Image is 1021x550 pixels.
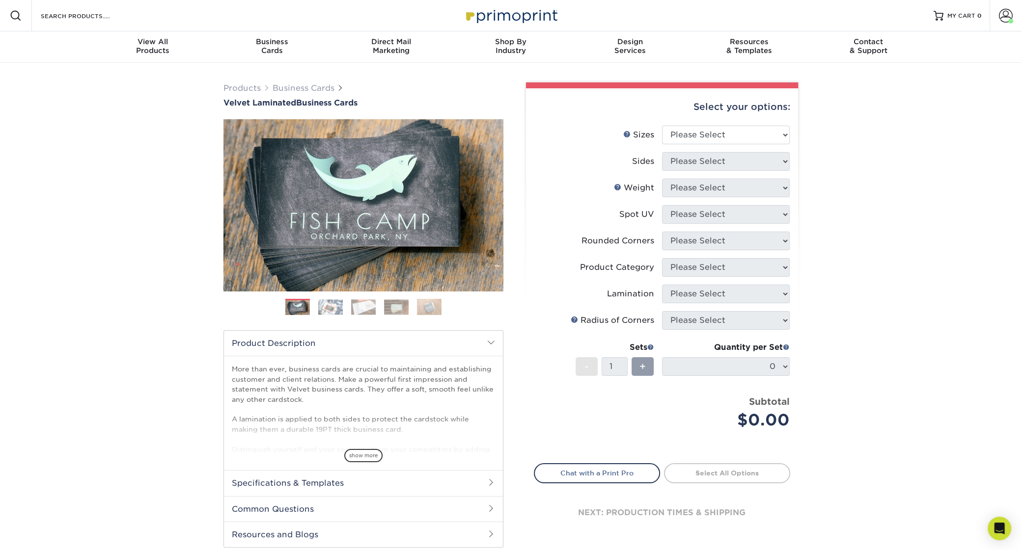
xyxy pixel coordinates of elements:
a: BusinessCards [212,31,331,63]
img: Business Cards 04 [384,299,409,314]
div: Open Intercom Messenger [988,517,1011,540]
a: Velvet LaminatedBusiness Cards [223,98,503,107]
span: Velvet Laminated [223,98,296,107]
div: Marketing [331,37,451,55]
a: View AllProducts [93,31,213,63]
div: Industry [451,37,570,55]
h2: Resources and Blogs [224,522,503,547]
span: 0 [977,12,982,19]
h1: Business Cards [223,98,503,107]
div: Spot UV [619,209,654,220]
a: Direct MailMarketing [331,31,451,63]
div: Weight [614,182,654,194]
a: Business Cards [273,83,334,93]
div: Radius of Corners [571,314,654,326]
div: Rounded Corners [581,235,654,247]
a: Chat with a Print Pro [534,463,660,483]
h2: Specifications & Templates [224,470,503,496]
span: + [639,359,646,374]
span: Shop By [451,37,570,46]
h2: Common Questions [224,496,503,522]
span: View All [93,37,213,46]
a: DesignServices [570,31,690,63]
span: Contact [809,37,928,46]
a: Resources& Templates [690,31,809,63]
span: MY CART [947,12,975,20]
div: next: production times & shipping [534,483,790,542]
a: Shop ByIndustry [451,31,570,63]
div: Select your options: [534,88,790,126]
img: Business Cards 03 [351,299,376,314]
a: Contact& Support [809,31,928,63]
a: Products [223,83,261,93]
input: SEARCH PRODUCTS..... [40,10,136,22]
div: Products [93,37,213,55]
div: Quantity per Set [662,341,790,353]
div: Sides [632,156,654,167]
div: Lamination [607,288,654,300]
img: Business Cards 01 [285,295,310,320]
p: More than ever, business cards are crucial to maintaining and establishing customer and client re... [232,364,495,524]
div: Sizes [623,129,654,141]
img: Business Cards 05 [417,298,442,315]
div: & Support [809,37,928,55]
a: Select All Options [664,463,790,483]
div: Sets [576,341,654,353]
span: Direct Mail [331,37,451,46]
span: Design [570,37,690,46]
img: Velvet Laminated 01 [223,65,503,345]
span: Resources [690,37,809,46]
div: Services [570,37,690,55]
span: Business [212,37,331,46]
img: Business Cards 02 [318,299,343,314]
div: Cards [212,37,331,55]
strong: Subtotal [749,396,790,407]
h2: Product Description [224,331,503,356]
img: Primoprint [462,5,560,26]
span: - [584,359,589,374]
div: & Templates [690,37,809,55]
span: show more [344,449,383,462]
div: $0.00 [669,408,790,432]
div: Product Category [580,262,654,273]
